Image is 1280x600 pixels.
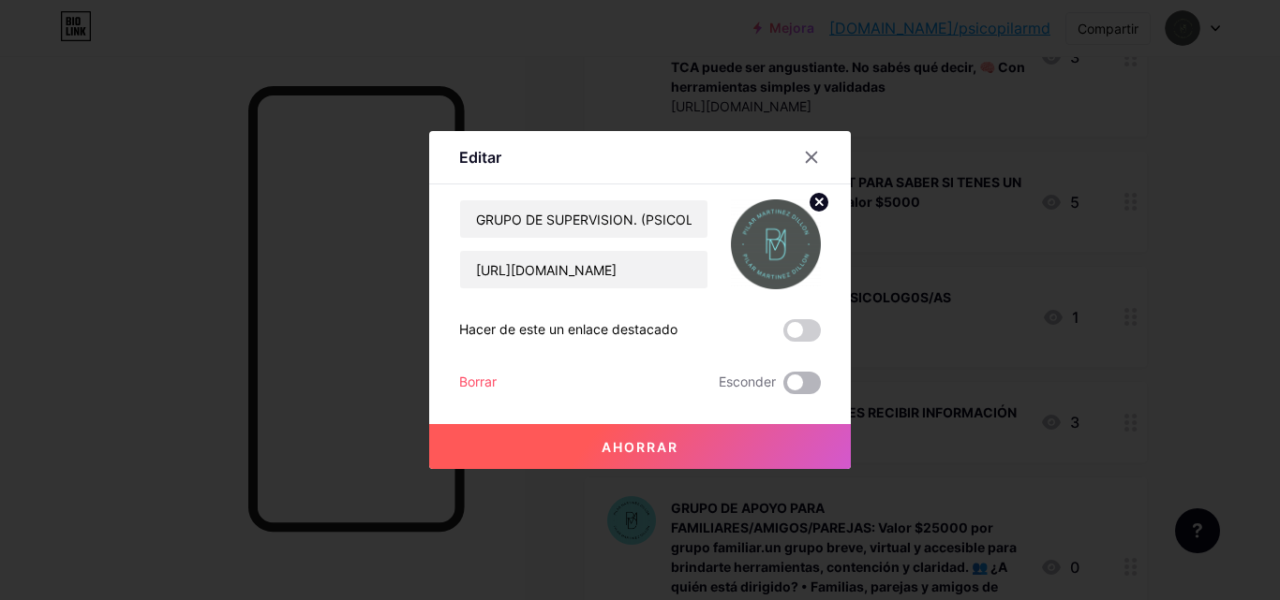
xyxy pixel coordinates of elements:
[429,424,851,469] button: Ahorrar
[731,199,821,289] img: miniatura del enlace
[719,373,776,389] font: Esconder
[459,373,497,389] font: Borrar
[460,200,707,238] input: Título
[460,251,707,288] input: URL
[459,321,677,337] font: Hacer de este un enlace destacado
[459,148,501,167] font: Editar
[602,439,678,455] font: Ahorrar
